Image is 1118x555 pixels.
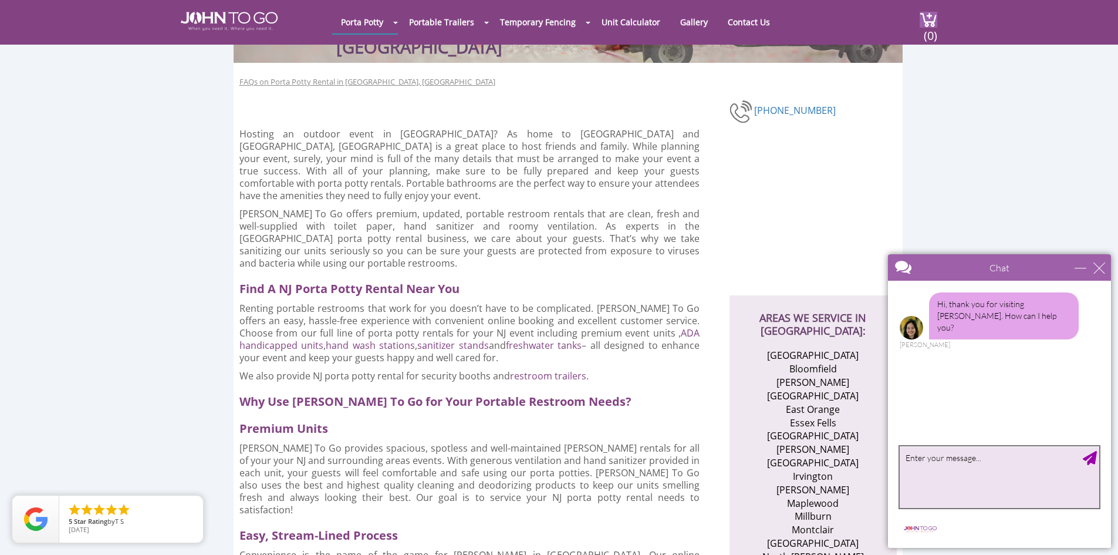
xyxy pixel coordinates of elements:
p: [PERSON_NAME] To Go provides spacious, spotless and well-maintained [PERSON_NAME] rentals for all... [239,442,700,516]
span: (0) [923,18,937,43]
li: [GEOGRAPHIC_DATA] [756,389,870,403]
a: Contact Us [719,11,779,33]
li: [GEOGRAPHIC_DATA] [756,349,870,362]
span: Star Rating [74,517,107,526]
a: FAQs on Porta Potty Rental in [GEOGRAPHIC_DATA], [GEOGRAPHIC_DATA] [239,76,495,88]
img: cart a [920,12,937,28]
h2: Why Use [PERSON_NAME] To Go for Your Portable Restroom Needs? [239,388,710,409]
li:  [104,503,119,517]
p: Renting portable restrooms that work for you doesn’t have to be complicated. [PERSON_NAME] To Go ... [239,302,700,364]
li: Bloomfield [756,362,870,376]
p: Hosting an outdoor event in [GEOGRAPHIC_DATA]? As home to [GEOGRAPHIC_DATA] and [GEOGRAPHIC_DATA]... [239,128,700,202]
li: Essex Fells [756,416,870,430]
li:  [67,503,82,517]
img: Review Rating [24,507,48,531]
li: Montclair [756,523,870,537]
a: ADA handicapped units [239,327,700,352]
a: Gallery [671,11,717,33]
img: JOHN to go [181,12,278,31]
li: East Orange [756,403,870,416]
li:  [80,503,94,517]
a: [PHONE_NUMBER] [754,104,836,117]
a: Porta Potty [332,11,392,33]
li: Maplewood [756,497,870,510]
a: hand wash stations [326,339,415,352]
li:  [117,503,131,517]
a: Portable Trailers [400,11,483,33]
li: [PERSON_NAME] [756,376,870,389]
li: [PERSON_NAME][GEOGRAPHIC_DATA] [756,443,870,470]
h3: [GEOGRAPHIC_DATA] [336,45,502,48]
li:  [92,503,106,517]
li: Millburn [756,510,870,523]
h2: Easy, Stream-Lined Process [239,522,710,543]
img: phone-number [729,99,754,125]
a: Temporary Fencing [491,11,585,33]
span: [DATE] [69,525,89,534]
iframe: Live Chat Box [881,247,1118,555]
a: sanitizer stands [417,339,489,352]
h2: Premium Units [239,415,710,436]
h2: Find A NJ Porta Potty Rental Near You [239,275,710,297]
li: Irvington [756,470,870,483]
li: [PERSON_NAME] [756,483,870,497]
span: by [69,518,194,526]
p: We also provide NJ porta potty rental for security booths and [239,370,700,382]
a: restroom trailers. [510,369,589,382]
a: Unit Calculator [593,11,669,33]
p: [PERSON_NAME] To Go offers premium, updated, portable restroom rentals that are clean, fresh and ... [239,208,700,270]
h2: AREAS WE SERVICE IN [GEOGRAPHIC_DATA]: [741,295,885,337]
a: freshwater tanks [506,339,582,352]
li: [GEOGRAPHIC_DATA] [756,429,870,443]
li: [GEOGRAPHIC_DATA] [756,537,870,550]
span: 5 [69,517,72,526]
span: T S [115,517,124,526]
